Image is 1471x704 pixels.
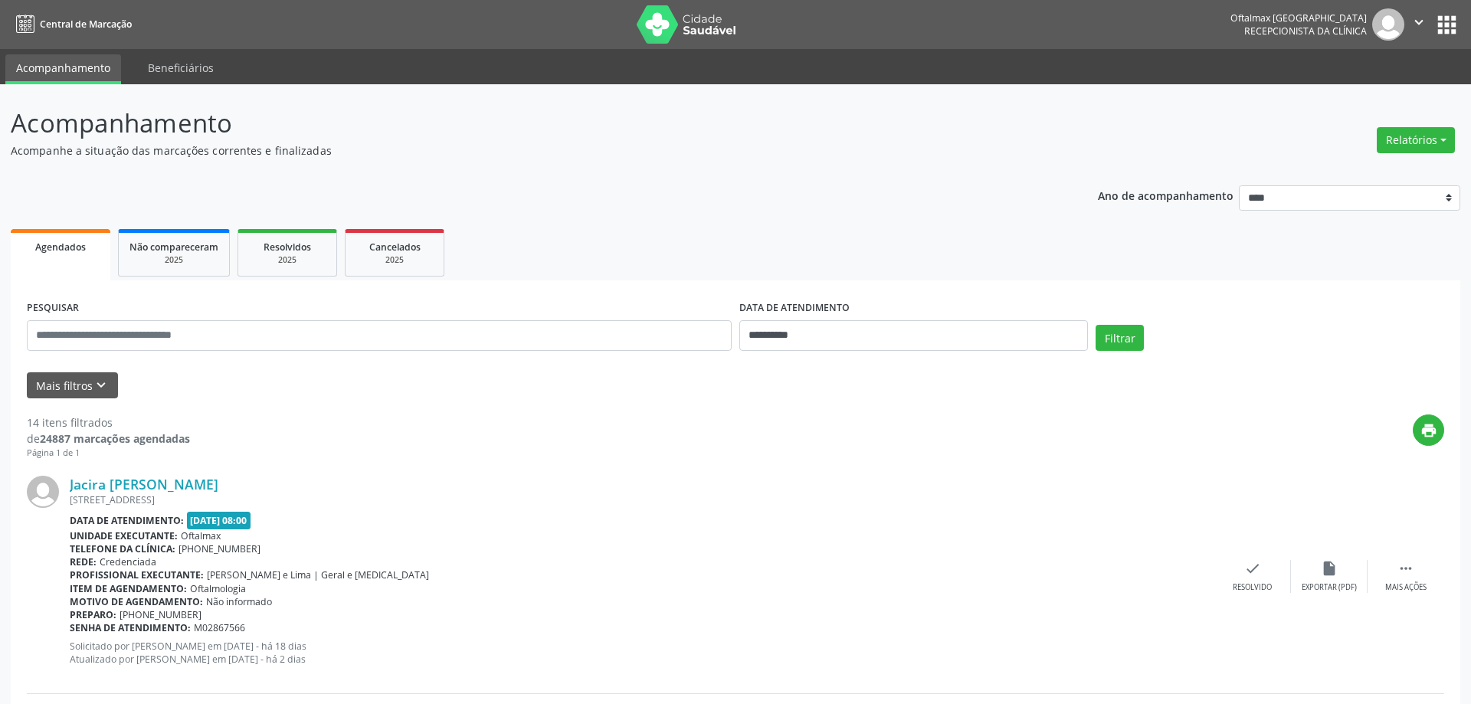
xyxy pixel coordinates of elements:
button: apps [1433,11,1460,38]
span: [PERSON_NAME] e Lima | Geral e [MEDICAL_DATA] [207,568,429,581]
i: print [1420,422,1437,439]
p: Ano de acompanhamento [1098,185,1233,205]
strong: 24887 marcações agendadas [40,431,190,446]
div: 2025 [356,254,433,266]
label: DATA DE ATENDIMENTO [739,296,850,320]
div: de [27,431,190,447]
span: Oftalmax [181,529,221,542]
span: Central de Marcação [40,18,132,31]
span: Oftalmologia [190,582,246,595]
div: Oftalmax [GEOGRAPHIC_DATA] [1230,11,1367,25]
b: Preparo: [70,608,116,621]
a: Jacira [PERSON_NAME] [70,476,218,493]
div: Resolvido [1233,582,1272,593]
span: Resolvidos [264,241,311,254]
span: Agendados [35,241,86,254]
span: Cancelados [369,241,421,254]
p: Solicitado por [PERSON_NAME] em [DATE] - há 18 dias Atualizado por [PERSON_NAME] em [DATE] - há 2... [70,640,1214,666]
span: [PHONE_NUMBER] [179,542,260,555]
b: Item de agendamento: [70,582,187,595]
div: Exportar (PDF) [1302,582,1357,593]
div: Mais ações [1385,582,1427,593]
b: Telefone da clínica: [70,542,175,555]
span: [DATE] 08:00 [187,512,251,529]
a: Acompanhamento [5,54,121,84]
a: Central de Marcação [11,11,132,37]
div: Página 1 de 1 [27,447,190,460]
b: Rede: [70,555,97,568]
p: Acompanhamento [11,104,1025,142]
span: Credenciada [100,555,156,568]
button: Mais filtroskeyboard_arrow_down [27,372,118,399]
div: 2025 [129,254,218,266]
a: Beneficiários [137,54,224,81]
i: keyboard_arrow_down [93,377,110,394]
button: Filtrar [1096,325,1144,351]
div: [STREET_ADDRESS] [70,493,1214,506]
p: Acompanhe a situação das marcações correntes e finalizadas [11,142,1025,159]
div: 2025 [249,254,326,266]
button: Relatórios [1377,127,1455,153]
b: Data de atendimento: [70,514,184,527]
button:  [1404,8,1433,41]
label: PESQUISAR [27,296,79,320]
img: img [1372,8,1404,41]
span: Recepcionista da clínica [1244,25,1367,38]
span: [PHONE_NUMBER] [120,608,201,621]
i: check [1244,560,1261,577]
i:  [1410,14,1427,31]
span: Não informado [206,595,272,608]
span: Não compareceram [129,241,218,254]
button: print [1413,414,1444,446]
div: 14 itens filtrados [27,414,190,431]
b: Unidade executante: [70,529,178,542]
b: Profissional executante: [70,568,204,581]
i:  [1397,560,1414,577]
img: img [27,476,59,508]
i: insert_drive_file [1321,560,1338,577]
b: Senha de atendimento: [70,621,191,634]
span: M02867566 [194,621,245,634]
b: Motivo de agendamento: [70,595,203,608]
